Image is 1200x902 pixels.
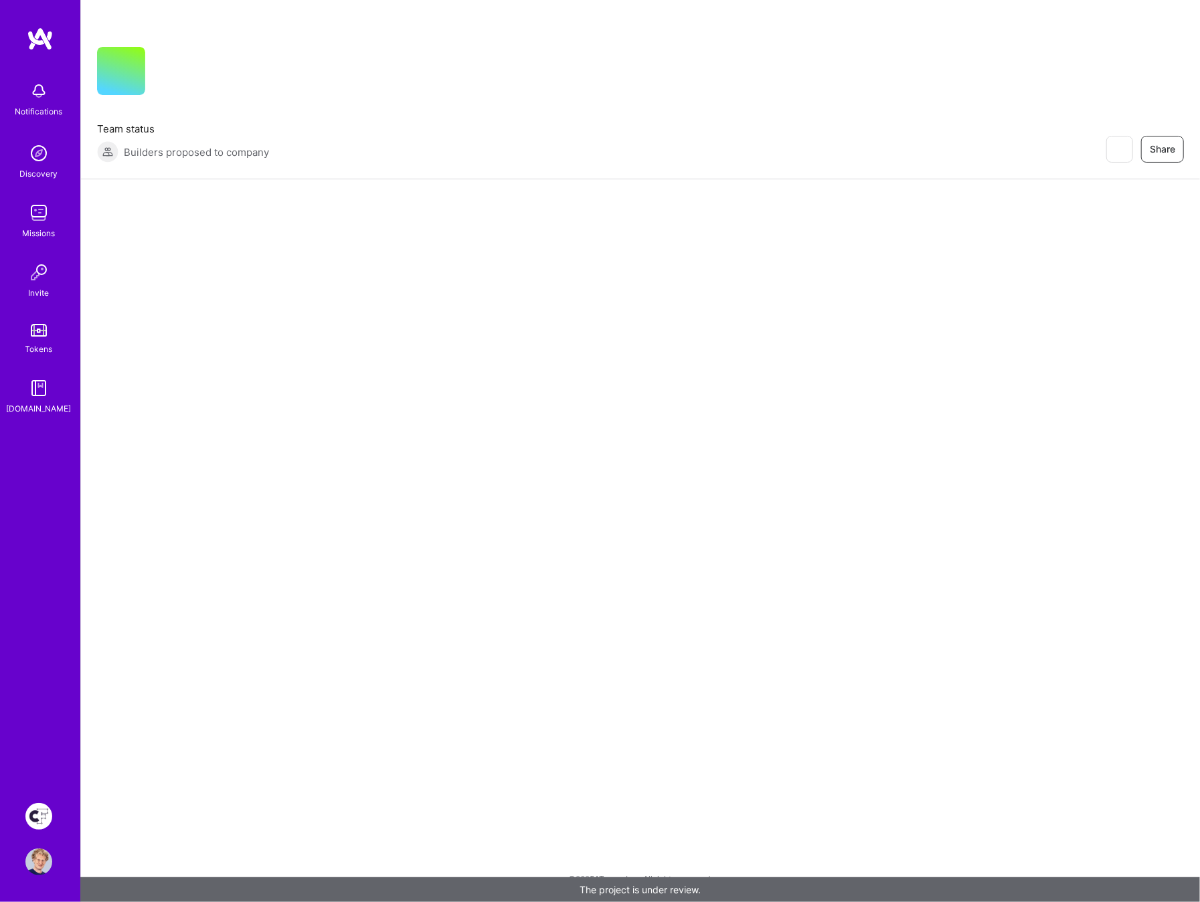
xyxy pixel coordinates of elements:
button: Share [1141,136,1184,163]
div: Invite [29,286,50,300]
img: Builders proposed to company [97,141,118,163]
span: Builders proposed to company [124,145,269,159]
img: Creative Fabrica Project Team [25,803,52,830]
span: Team status [97,122,269,136]
img: guide book [25,375,52,401]
img: Invite [25,259,52,286]
img: discovery [25,140,52,167]
span: Share [1150,143,1175,156]
div: Missions [23,226,56,240]
img: User Avatar [25,848,52,875]
img: tokens [31,324,47,337]
div: Discovery [20,167,58,181]
i: icon EyeClosed [1114,144,1124,155]
div: Tokens [25,342,53,356]
img: teamwork [25,199,52,226]
a: Creative Fabrica Project Team [22,803,56,830]
div: Notifications [15,104,63,118]
div: [DOMAIN_NAME] [7,401,72,416]
a: User Avatar [22,848,56,875]
i: icon CompanyGray [161,68,172,79]
div: The project is under review. [80,877,1200,902]
img: logo [27,27,54,51]
img: bell [25,78,52,104]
